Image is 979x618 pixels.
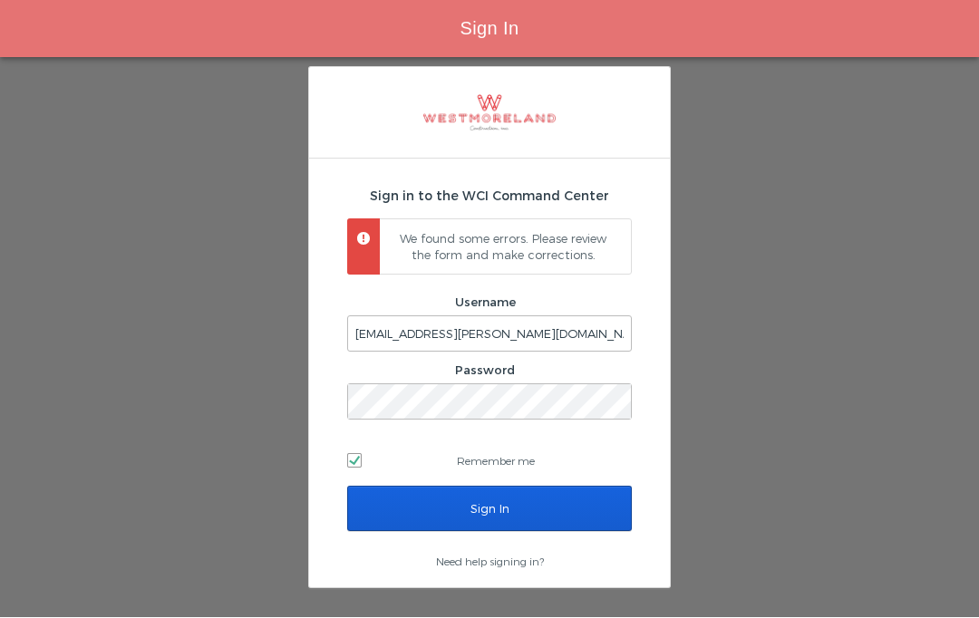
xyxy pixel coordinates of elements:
[347,487,632,532] input: Sign In
[347,448,632,475] label: Remember me
[392,231,615,264] p: We found some errors. Please review the form and make corrections.
[436,555,544,568] a: Need help signing in?
[455,363,515,378] label: Password
[347,187,632,206] h2: Sign in to the WCI Command Center
[455,295,516,310] label: Username
[460,19,519,39] span: Sign In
